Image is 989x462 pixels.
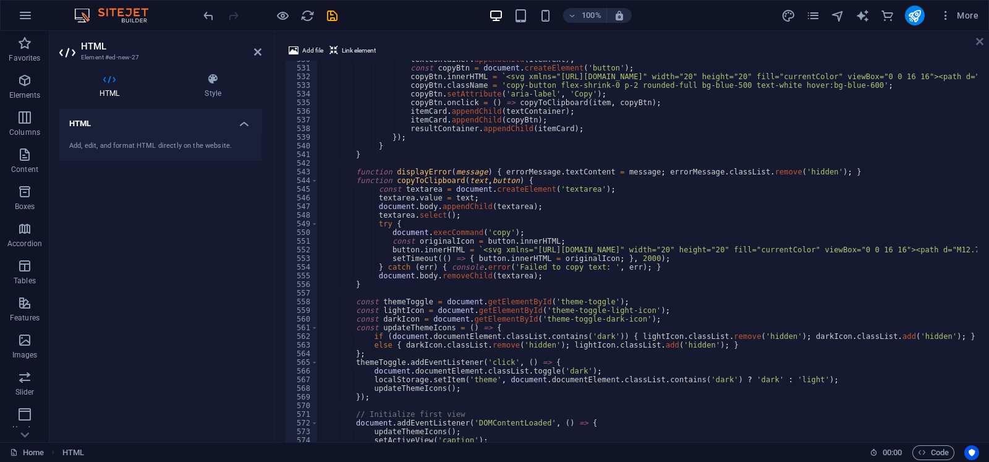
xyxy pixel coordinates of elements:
div: 553 [285,254,318,263]
div: 534 [285,90,318,98]
div: 557 [285,289,318,297]
h4: HTML [59,109,261,131]
p: Content [11,165,38,174]
i: Navigator [831,9,845,23]
div: 565 [285,358,318,367]
div: 544 [285,176,318,185]
button: text_generator [855,8,870,23]
div: 551 [285,237,318,246]
button: 100% [563,8,607,23]
div: 542 [285,159,318,168]
div: 549 [285,220,318,228]
div: 556 [285,280,318,289]
span: Link element [342,43,376,58]
nav: breadcrumb [62,445,84,460]
button: Click here to leave preview mode and continue editing [275,8,290,23]
span: Code [918,445,949,460]
p: Images [12,350,38,360]
p: Boxes [15,202,35,212]
div: 560 [285,315,318,323]
i: AI Writer [855,9,870,23]
button: save [325,8,339,23]
button: commerce [880,8,895,23]
button: publish [905,6,925,25]
i: Pages (Ctrl+Alt+S) [806,9,820,23]
div: 547 [285,202,318,211]
button: Code [912,445,954,460]
div: 545 [285,185,318,194]
div: 559 [285,306,318,315]
div: 561 [285,323,318,332]
i: Commerce [880,9,894,23]
i: Undo: Add element (Ctrl+Z) [202,9,216,23]
button: design [781,8,796,23]
span: Click to select. Double-click to edit [62,445,84,460]
h2: HTML [81,41,261,52]
div: 539 [285,133,318,142]
div: 532 [285,72,318,81]
h6: Session time [870,445,902,460]
span: More [940,9,978,22]
i: Design (Ctrl+Alt+Y) [781,9,796,23]
div: 550 [285,228,318,237]
button: reload [300,8,315,23]
div: 573 [285,427,318,436]
div: 543 [285,168,318,176]
i: Save (Ctrl+S) [325,9,339,23]
span: Add file [302,43,323,58]
div: 569 [285,393,318,401]
div: 537 [285,116,318,124]
i: Reload page [300,9,315,23]
div: 566 [285,367,318,375]
div: 574 [285,436,318,445]
p: Columns [9,127,40,137]
div: Add, edit, and format HTML directly on the website. [69,141,252,152]
h3: Element #ed-new-27 [81,52,237,63]
button: More [935,6,983,25]
button: pages [806,8,821,23]
div: 536 [285,107,318,116]
img: Editor Logo [71,8,164,23]
button: undo [201,8,216,23]
p: Header [12,424,37,434]
h4: Style [164,73,261,99]
div: 563 [285,341,318,349]
div: 552 [285,246,318,254]
span: : [891,448,893,457]
div: 564 [285,349,318,358]
p: Slider [15,387,35,397]
div: 567 [285,375,318,384]
div: 554 [285,263,318,272]
div: 540 [285,142,318,150]
p: Favorites [9,53,40,63]
div: 535 [285,98,318,107]
div: 558 [285,297,318,306]
div: 570 [285,401,318,410]
div: 541 [285,150,318,159]
p: Accordion [7,239,42,249]
i: On resize automatically adjust zoom level to fit chosen device. [614,10,625,21]
div: 568 [285,384,318,393]
i: Publish [907,9,922,23]
a: Click to cancel selection. Double-click to open Pages [10,445,44,460]
button: Link element [328,43,378,58]
div: 546 [285,194,318,202]
div: 571 [285,410,318,419]
div: 533 [285,81,318,90]
div: 562 [285,332,318,341]
button: navigator [831,8,846,23]
div: 531 [285,64,318,72]
div: 555 [285,272,318,280]
button: Usercentrics [964,445,979,460]
span: 00 00 [883,445,902,460]
div: 572 [285,419,318,427]
h4: HTML [59,73,164,99]
p: Elements [9,90,41,100]
p: Tables [14,276,36,286]
button: Add file [287,43,325,58]
div: 548 [285,211,318,220]
p: Features [10,313,40,323]
div: 538 [285,124,318,133]
h6: 100% [582,8,601,23]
